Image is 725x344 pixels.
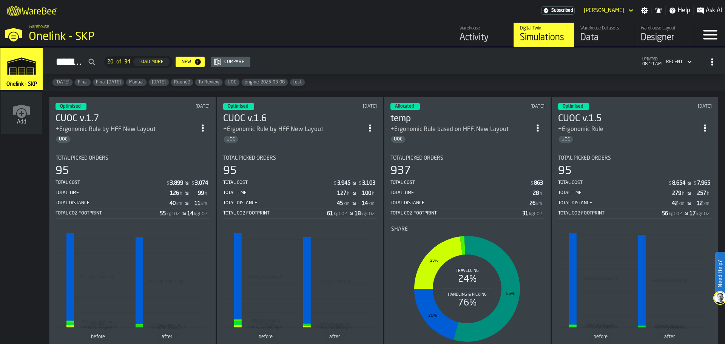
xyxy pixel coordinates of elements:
span: kgCO2 [334,211,347,217]
div: Title [558,155,712,161]
div: Load More [136,59,167,65]
label: button-toggle-Help [666,6,693,15]
span: $ [359,181,361,186]
span: $ [191,181,194,186]
div: CUOC v.1.6 [223,113,364,125]
div: Title [56,155,210,161]
span: kgCO2 [696,211,710,217]
div: Stat Value [522,211,528,217]
div: Title [390,155,545,161]
div: Stat Value [194,201,201,207]
span: Add [17,119,26,125]
div: temp [390,113,531,125]
div: Total Distance [558,201,672,206]
div: 937 [390,164,411,178]
div: Warehouse Datasets [580,26,628,31]
span: km [703,201,710,207]
div: Total Time [56,190,170,196]
span: h [372,191,375,196]
span: test [290,80,305,85]
span: Subscribed [551,8,573,13]
div: DropdownMenuValue-Danny Brown [584,8,624,14]
span: Final [75,80,91,85]
div: Total Cost [223,180,333,185]
div: Updated: 6/17/2025, 6:05:14 AM Created: 6/17/2025, 5:43:12 AM [483,104,545,109]
button: button-Compare [211,57,250,67]
span: Ask AI [706,6,722,15]
span: 08:19 AM [642,62,662,67]
span: Total Picked Orders [390,155,443,161]
span: $ [531,181,533,186]
span: h [540,191,542,196]
div: Stat Value [337,201,343,207]
div: +Ergonomic Rule by HFF New Layout [223,125,364,134]
a: link-to-/wh/i/6ad9c8fa-2ae6-41be-a08f-bf7f8b696bbc/settings/billing [541,6,575,15]
a: link-to-/wh/i/6ad9c8fa-2ae6-41be-a08f-bf7f8b696bbc/designer [634,23,695,47]
label: button-toggle-Ask AI [694,6,725,15]
div: Total Distance [223,201,337,206]
span: Warehouse [29,24,49,29]
div: Total Time [223,190,338,196]
div: Stat Value [187,211,193,217]
a: link-to-/wh/new [1,92,42,136]
div: Total CO2 Footprint [223,211,327,216]
div: Stat Value [170,180,183,186]
div: Total CO2 Footprint [390,211,522,216]
div: CUOC v.1.7 [56,113,196,125]
div: Stat Value [337,180,350,186]
span: km [679,201,685,207]
text: after [162,334,173,339]
a: link-to-/wh/i/6ad9c8fa-2ae6-41be-a08f-bf7f8b696bbc/data [574,23,634,47]
div: Title [223,155,377,161]
div: Stat Value [690,211,696,217]
div: Stat Value [672,180,685,186]
span: h [205,191,207,196]
div: Data [580,32,628,44]
div: Stat Value [160,211,166,217]
div: Stat Value [195,180,208,186]
div: +Ergonomic Rule based on HFF. New Layout [390,125,531,134]
span: kgCO2 [529,211,542,217]
label: button-toggle-Menu [695,23,725,47]
span: UOC [224,137,238,142]
div: Stat Value [198,190,204,196]
span: Share [391,226,408,232]
div: +Ergonomic Rule by HFF New Layout [223,125,323,134]
div: Stat Value [362,201,368,207]
button: button-New [176,57,205,67]
div: Title [391,226,544,232]
a: link-to-/wh/i/6ad9c8fa-2ae6-41be-a08f-bf7f8b696bbc/feed/ [453,23,514,47]
div: Total Cost [558,180,668,185]
span: updated: [642,57,662,62]
h3: CUOC v.1.5 [558,113,699,125]
div: stat-Total Picked Orders [390,155,545,219]
span: km [201,201,207,207]
div: DropdownMenuValue-Danny Brown [581,6,635,15]
div: New [179,59,194,65]
span: Optimised [228,104,248,109]
span: Manual [126,80,147,85]
span: 20 [107,59,113,65]
span: Help [678,6,690,15]
div: DropdownMenuValue-4 [663,57,693,66]
span: $ [167,181,169,186]
div: Stat Value [337,190,346,196]
text: before [258,334,272,339]
a: link-to-/wh/i/6ad9c8fa-2ae6-41be-a08f-bf7f8b696bbc/simulations [0,48,43,92]
div: +Ergonomic Rule [558,125,603,134]
div: +Ergonomic Rule by HFF New Layout [56,125,156,134]
div: Stat Value [362,180,375,186]
div: Stat Value [529,201,535,207]
label: Need Help? [716,253,724,295]
div: stat-Total Picked Orders [56,155,210,219]
div: Stat Value [672,201,678,207]
div: Stat Value [697,180,710,186]
span: kgCO2 [167,211,180,217]
label: button-toggle-Notifications [652,7,665,14]
span: Mar/27 [149,80,169,85]
div: +Ergonomic Rule based on HFF. New Layout [390,125,509,134]
text: after [664,334,675,339]
div: stat-Total Picked Orders [223,155,377,219]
